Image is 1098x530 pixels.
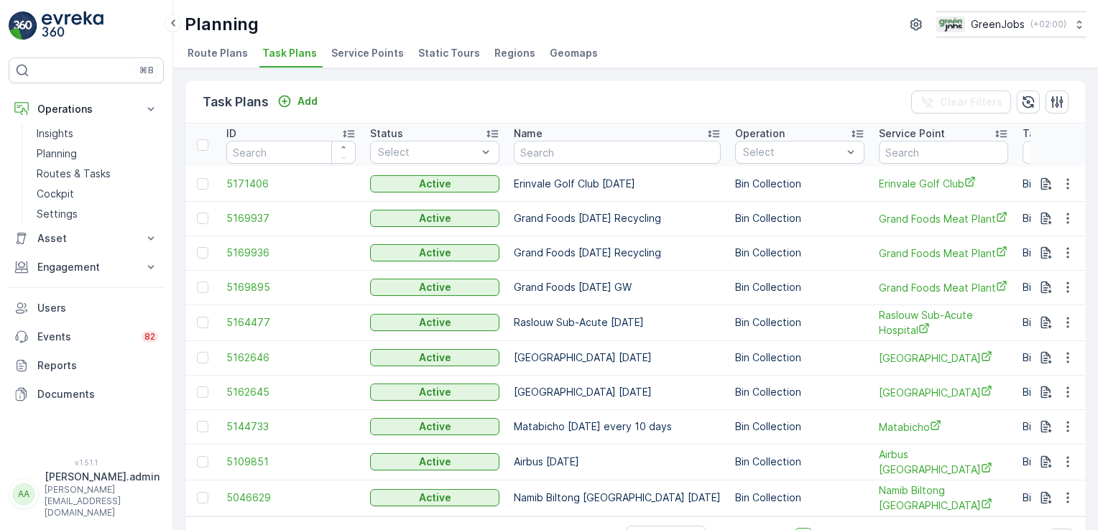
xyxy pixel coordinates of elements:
[879,280,1008,295] a: Grand Foods Meat Plant
[226,126,236,141] p: ID
[297,94,318,108] p: Add
[370,210,499,227] button: Active
[226,455,356,469] a: 5109851
[37,147,77,161] p: Planning
[203,92,269,112] p: Task Plans
[9,458,164,467] span: v 1.51.1
[370,349,499,366] button: Active
[370,418,499,435] button: Active
[879,141,1008,164] input: Search
[197,178,208,190] div: Toggle Row Selected
[971,17,1025,32] p: GreenJobs
[514,246,721,260] p: Grand Foods [DATE] Recycling
[197,421,208,432] div: Toggle Row Selected
[879,211,1008,226] a: Grand Foods Meat Plant
[735,315,864,330] p: Bin Collection
[31,204,164,224] a: Settings
[370,175,499,192] button: Active
[31,144,164,164] a: Planning
[37,358,158,373] p: Reports
[514,126,543,141] p: Name
[37,187,74,201] p: Cockpit
[226,280,356,294] span: 5169895
[37,207,78,221] p: Settings
[514,455,721,469] p: Airbus [DATE]
[419,280,451,294] p: Active
[370,126,403,141] p: Status
[226,350,356,365] a: 5162646
[226,491,356,505] a: 5046629
[494,46,535,60] span: Regions
[879,246,1008,261] a: Grand Foods Meat Plant
[226,419,356,434] a: 5144733
[550,46,598,60] span: Geomaps
[514,315,721,330] p: Raslouw Sub-Acute [DATE]
[37,126,73,141] p: Insights
[879,447,1008,477] span: Airbus [GEOGRAPHIC_DATA]
[370,489,499,506] button: Active
[272,93,323,110] button: Add
[879,419,1008,434] span: Matabicho
[514,211,721,226] p: Grand Foods [DATE] Recycling
[9,224,164,253] button: Asset
[514,350,721,365] p: [GEOGRAPHIC_DATA] [DATE]
[879,176,1008,191] a: Erinvale Golf Club
[879,483,1008,513] a: Namib Biltong Wellington
[197,456,208,468] div: Toggle Row Selected
[735,350,864,365] p: Bin Collection
[331,46,404,60] span: Service Points
[936,17,965,32] img: Green_Jobs_Logo.png
[879,350,1008,366] a: Cape Point Vineyards
[226,211,356,226] a: 5169937
[37,301,158,315] p: Users
[226,246,356,260] span: 5169936
[514,141,721,164] input: Search
[419,455,451,469] p: Active
[37,231,135,246] p: Asset
[879,447,1008,477] a: Airbus Southern Africa
[735,211,864,226] p: Bin Collection
[514,419,721,434] p: Matabicho [DATE] every 10 days
[31,164,164,184] a: Routes & Tasks
[735,385,864,399] p: Bin Collection
[514,491,721,505] p: Namib Biltong [GEOGRAPHIC_DATA] [DATE]
[1023,126,1097,141] p: Task Template
[1030,19,1066,30] p: ( +02:00 )
[197,492,208,503] div: Toggle Row Selected
[419,385,451,399] p: Active
[370,244,499,261] button: Active
[197,352,208,363] div: Toggle Row Selected
[370,279,499,296] button: Active
[9,351,164,380] a: Reports
[879,308,1008,338] a: Raslouw Sub-Acute Hospital
[185,13,259,36] p: Planning
[936,11,1087,37] button: GreenJobs(+02:00)
[419,350,451,365] p: Active
[37,330,133,344] p: Events
[9,322,164,351] a: Events82
[879,385,1008,400] span: [GEOGRAPHIC_DATA]
[735,491,864,505] p: Bin Collection
[419,177,451,191] p: Active
[197,282,208,293] div: Toggle Row Selected
[9,253,164,282] button: Engagement
[419,315,451,330] p: Active
[735,177,864,191] p: Bin Collection
[226,177,356,191] a: 5171406
[45,484,160,519] p: [PERSON_NAME][EMAIL_ADDRESS][DOMAIN_NAME]
[735,455,864,469] p: Bin Collection
[9,380,164,409] a: Documents
[226,315,356,330] a: 5164477
[45,470,160,484] p: [PERSON_NAME].admin
[879,126,945,141] p: Service Point
[197,386,208,398] div: Toggle Row Selected
[226,141,356,164] input: Search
